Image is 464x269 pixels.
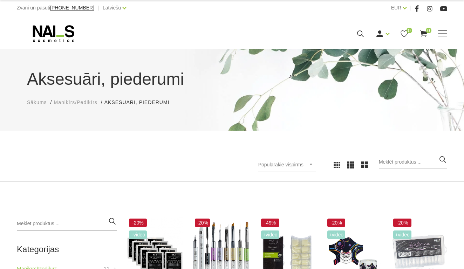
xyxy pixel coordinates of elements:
span: +Video [129,230,147,239]
h1: Aksesuāri, piederumi [27,67,437,92]
li: Aksesuāri, piederumi [104,99,177,106]
div: Zvani un pasūti [17,4,94,12]
span: -20% [327,219,346,227]
a: 0 [400,29,409,38]
span: Populārākie vispirms [258,162,303,167]
input: Meklēt produktus ... [379,155,447,169]
span: -20% [129,219,147,227]
span: 0 [407,28,412,33]
span: +Video [393,230,411,239]
span: +Video [261,230,279,239]
a: EUR [391,4,402,12]
span: -20% [195,219,210,227]
span: Manikīrs/Pedikīrs [54,99,97,105]
a: Latviešu [103,4,121,12]
a: Sākums [27,99,47,106]
input: Meklēt produktus ... [17,217,116,231]
span: +Video [327,230,346,239]
span: -49% [261,219,279,227]
span: | [98,4,99,12]
span: | [410,4,411,12]
span: Sākums [27,99,47,105]
span: -20% [393,219,411,227]
h2: Kategorijas [17,245,116,254]
a: Manikīrs/Pedikīrs [54,99,97,106]
a: 0 [419,29,428,38]
span: 0 [426,28,431,33]
a: [PHONE_NUMBER] [50,5,94,11]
